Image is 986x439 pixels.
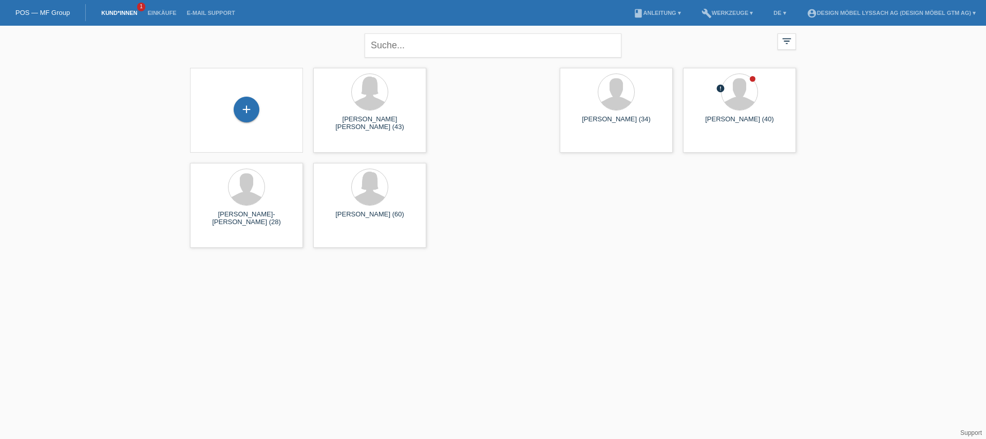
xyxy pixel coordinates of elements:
[445,115,541,132] div: [PERSON_NAME] (63)
[15,9,70,16] a: POS — MF Group
[716,84,725,93] i: error
[807,8,817,19] i: account_circle
[142,10,181,16] a: Einkäufe
[137,3,145,11] span: 1
[633,8,643,19] i: book
[716,84,725,95] div: Zurückgewiesen
[321,210,418,227] div: [PERSON_NAME] (60)
[96,10,142,16] a: Kund*innen
[234,101,259,118] div: Kund*in hinzufügen
[802,10,981,16] a: account_circleDesign Möbel Lyssach AG (Design Möbel GTM AG) ▾
[768,10,791,16] a: DE ▾
[696,10,759,16] a: buildWerkzeuge ▾
[182,10,240,16] a: E-Mail Support
[691,115,788,132] div: [PERSON_NAME] (40)
[365,33,621,58] input: Suche...
[960,429,982,436] a: Support
[781,35,792,47] i: filter_list
[568,115,665,132] div: [PERSON_NAME] (34)
[701,8,712,19] i: build
[321,115,418,132] div: [PERSON_NAME] [PERSON_NAME] (43)
[198,210,295,227] div: [PERSON_NAME]-[PERSON_NAME] (28)
[628,10,686,16] a: bookAnleitung ▾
